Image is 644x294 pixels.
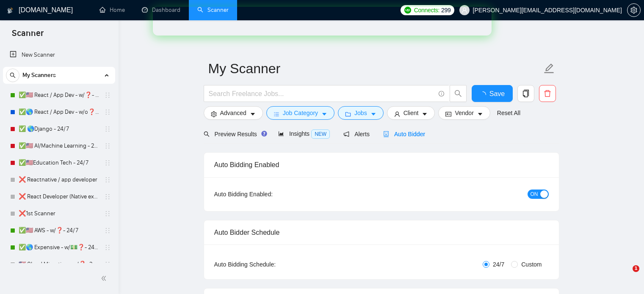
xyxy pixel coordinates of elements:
[394,111,400,117] span: user
[450,90,466,97] span: search
[104,227,111,234] span: holder
[101,274,109,283] span: double-left
[627,7,640,14] span: setting
[100,6,125,14] a: homeHome
[10,47,108,63] a: New Scanner
[5,27,50,45] span: Scanner
[19,121,99,137] a: ✅ 🌎Django - 24/7
[19,171,99,188] a: ❌ Reactnative / app developer
[104,109,111,115] span: holder
[214,153,549,177] div: Auto Bidding Enabled
[214,260,326,269] div: Auto Bidding Schedule:
[354,108,367,118] span: Jobs
[19,137,99,154] a: ✅🇺🇸 AI/Machine Learning - 24/7
[441,5,451,15] span: 299
[633,265,639,272] span: 1
[283,108,318,118] span: Job Category
[104,193,111,200] span: holder
[104,176,111,183] span: holder
[387,106,435,120] button: userClientcaret-down
[19,154,99,171] a: ✅🇺🇸Education Tech - 24/7
[197,6,229,14] a: searchScanner
[404,108,419,118] span: Client
[477,111,483,117] span: caret-down
[19,222,99,239] a: ✅🇺🇸 AWS - w/❓- 24/7
[204,131,265,137] span: Preview Results
[104,143,111,149] span: holder
[450,85,467,102] button: search
[414,5,439,15] span: Connects:
[321,111,327,117] span: caret-down
[518,90,534,97] span: copy
[6,72,19,78] span: search
[338,106,384,120] button: folderJobscaret-down
[544,63,555,74] span: edit
[274,111,279,117] span: bars
[489,88,505,99] span: Save
[104,92,111,99] span: holder
[19,256,99,273] a: 🇺🇸 Cloud Migration - w/❓- 24/7
[517,85,534,102] button: copy
[104,261,111,268] span: holder
[204,106,263,120] button: settingAdvancedcaret-down
[539,85,556,102] button: delete
[6,69,19,82] button: search
[19,239,99,256] a: ✅🌎 Expensive - w/💵❓- 24/7
[220,108,246,118] span: Advanced
[479,91,489,98] span: loading
[627,3,641,17] button: setting
[627,7,641,14] a: setting
[489,260,508,269] span: 24/7
[345,111,351,117] span: folder
[104,126,111,132] span: holder
[278,131,284,137] span: area-chart
[343,131,349,137] span: notification
[208,58,542,79] input: Scanner name...
[19,188,99,205] a: ❌ React Developer (Native excl)
[209,88,435,99] input: Search Freelance Jobs...
[370,111,376,117] span: caret-down
[7,4,13,17] img: logo
[142,6,180,14] a: dashboardDashboard
[19,205,99,222] a: ❌1st Scanner
[104,210,111,217] span: holder
[615,265,636,286] iframe: Intercom live chat
[383,131,389,137] span: robot
[204,131,210,137] span: search
[439,91,444,96] span: info-circle
[438,106,490,120] button: idcardVendorcaret-down
[455,108,473,118] span: Vendor
[153,7,492,36] iframe: Intercom live chat банер
[250,111,256,117] span: caret-down
[214,190,326,199] div: Auto Bidding Enabled:
[383,131,425,137] span: Auto Bidder
[343,131,370,137] span: Alerts
[539,90,556,97] span: delete
[472,85,513,102] button: Save
[211,111,217,117] span: setting
[19,104,99,121] a: ✅🌎 React / App Dev - w/o❓- TuTh
[311,129,330,139] span: NEW
[266,106,334,120] button: barsJob Categorycaret-down
[214,220,549,245] div: Auto Bidder Schedule
[518,260,545,269] span: Custom
[497,108,520,118] a: Reset All
[445,111,451,117] span: idcard
[104,244,111,251] span: holder
[531,190,538,199] span: ON
[104,159,111,166] span: holder
[19,87,99,104] a: ✅🇺🇸 React / App Dev - w/❓- MWF
[3,47,115,63] li: New Scanner
[22,67,56,84] span: My Scanners
[278,130,330,137] span: Insights
[260,130,268,137] div: Tooltip anchor
[422,111,428,117] span: caret-down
